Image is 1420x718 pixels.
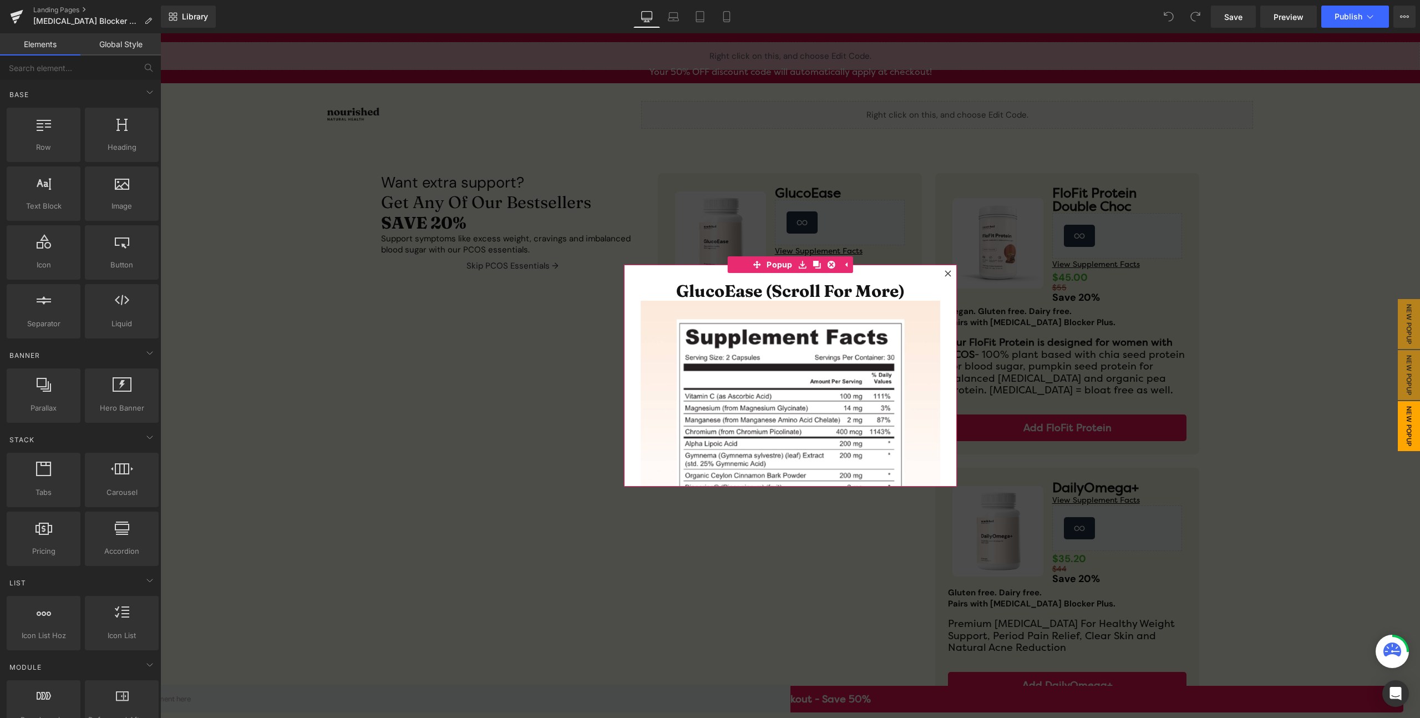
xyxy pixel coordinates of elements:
[1260,6,1317,28] a: Preview
[88,402,155,414] span: Hero Banner
[1224,11,1242,23] span: Save
[1274,11,1304,23] span: Preview
[33,17,140,26] span: [MEDICAL_DATA] Blocker Plus - Bonus Page
[635,223,650,240] a: Save module
[1238,266,1260,316] span: New Popup
[8,578,27,588] span: List
[713,6,740,28] a: Mobile
[10,318,77,330] span: Separator
[161,6,216,28] a: New Library
[88,259,155,271] span: Button
[33,6,161,14] a: Landing Pages
[10,630,77,641] span: Icon List Hoz
[88,318,155,330] span: Liquid
[8,434,35,445] span: Stack
[10,487,77,498] span: Tabs
[664,223,678,240] a: Delete Module
[1382,680,1409,707] div: Open Intercom Messenger
[10,200,77,212] span: Text Block
[10,545,77,557] span: Pricing
[516,247,744,268] strong: GlucoEase (Scroll For More)
[8,662,43,673] span: Module
[1238,368,1260,418] span: New Popup
[633,6,660,28] a: Desktop
[182,12,208,22] span: Library
[10,141,77,153] span: Row
[88,487,155,498] span: Carousel
[687,6,713,28] a: Tablet
[8,89,30,100] span: Base
[80,33,161,55] a: Global Style
[1158,6,1180,28] button: Undo
[1238,317,1260,367] span: New Popup
[88,141,155,153] span: Heading
[603,223,635,240] span: Popup
[1321,6,1389,28] button: Publish
[660,6,687,28] a: Laptop
[10,402,77,414] span: Parallax
[1393,6,1416,28] button: More
[88,200,155,212] span: Image
[650,223,664,240] a: Clone Module
[88,630,155,641] span: Icon List
[88,545,155,557] span: Accordion
[678,223,693,240] a: Expand / Collapse
[8,350,41,361] span: Banner
[10,259,77,271] span: Icon
[1184,6,1206,28] button: Redo
[1335,12,1362,21] span: Publish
